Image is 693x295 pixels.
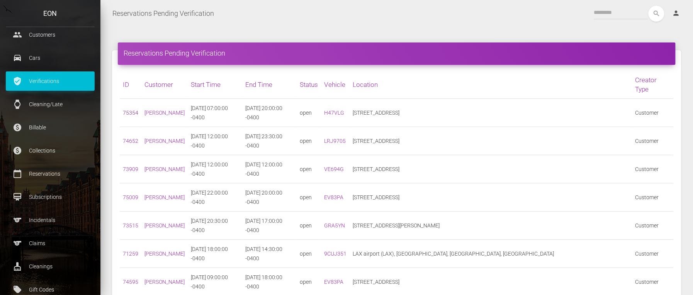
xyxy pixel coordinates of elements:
[632,183,674,212] td: Customer
[123,194,138,200] a: 75009
[297,240,321,268] td: open
[6,118,95,137] a: paid Billable
[12,237,89,249] p: Claims
[350,127,632,155] td: [STREET_ADDRESS]
[188,240,242,268] td: [DATE] 18:00:00 -0400
[6,71,95,91] a: verified_user Verifications
[350,183,632,212] td: [STREET_ADDRESS]
[297,99,321,127] td: open
[324,194,343,200] a: EV83PA
[324,279,343,285] a: EV83PA
[144,110,185,116] a: [PERSON_NAME]
[297,71,321,99] th: Status
[12,29,89,41] p: Customers
[12,52,89,64] p: Cars
[144,138,185,144] a: [PERSON_NAME]
[6,25,95,44] a: people Customers
[124,48,670,58] h4: Reservations Pending Verification
[350,155,632,183] td: [STREET_ADDRESS]
[120,71,141,99] th: ID
[242,71,297,99] th: End Time
[242,155,297,183] td: [DATE] 12:00:00 -0400
[632,99,674,127] td: Customer
[321,71,350,99] th: Vehicle
[12,261,89,272] p: Cleanings
[12,168,89,180] p: Reservations
[123,251,138,257] a: 71259
[123,110,138,116] a: 75354
[297,155,321,183] td: open
[144,251,185,257] a: [PERSON_NAME]
[144,222,185,229] a: [PERSON_NAME]
[242,127,297,155] td: [DATE] 23:30:00 -0400
[123,166,138,172] a: 73909
[324,251,346,257] a: 9CUJ351
[6,95,95,114] a: watch Cleaning/Late
[12,122,89,133] p: Billable
[350,212,632,240] td: [STREET_ADDRESS][PERSON_NAME]
[144,194,185,200] a: [PERSON_NAME]
[350,71,632,99] th: Location
[297,183,321,212] td: open
[673,9,680,17] i: person
[12,214,89,226] p: Incidentals
[6,48,95,68] a: drive_eta Cars
[188,71,242,99] th: Start Time
[141,71,188,99] th: Customer
[297,212,321,240] td: open
[12,191,89,203] p: Subscriptions
[123,279,138,285] a: 74595
[188,183,242,212] td: [DATE] 22:00:00 -0400
[6,141,95,160] a: paid Collections
[144,279,185,285] a: [PERSON_NAME]
[350,99,632,127] td: [STREET_ADDRESS]
[6,164,95,183] a: calendar_today Reservations
[12,145,89,156] p: Collections
[188,99,242,127] td: [DATE] 07:00:00 -0400
[649,6,664,22] button: search
[123,138,138,144] a: 74652
[242,212,297,240] td: [DATE] 17:00:00 -0400
[123,222,138,229] a: 73515
[242,99,297,127] td: [DATE] 20:00:00 -0400
[324,222,345,229] a: GRA5YN
[632,127,674,155] td: Customer
[144,166,185,172] a: [PERSON_NAME]
[324,166,344,172] a: VE694G
[632,71,674,99] th: Creator Type
[667,6,687,21] a: person
[324,110,344,116] a: H47VLG
[188,155,242,183] td: [DATE] 12:00:00 -0400
[632,212,674,240] td: Customer
[6,234,95,253] a: sports Claims
[324,138,346,144] a: LRJ9705
[632,240,674,268] td: Customer
[242,240,297,268] td: [DATE] 14:30:00 -0400
[12,75,89,87] p: Verifications
[242,183,297,212] td: [DATE] 20:00:00 -0400
[188,212,242,240] td: [DATE] 20:30:00 -0400
[632,155,674,183] td: Customer
[6,257,95,276] a: cleaning_services Cleanings
[350,240,632,268] td: LAX airport (LAX), [GEOGRAPHIC_DATA], [GEOGRAPHIC_DATA], [GEOGRAPHIC_DATA]
[188,127,242,155] td: [DATE] 12:00:00 -0400
[112,4,214,23] a: Reservations Pending Verification
[12,98,89,110] p: Cleaning/Late
[6,187,95,207] a: card_membership Subscriptions
[297,127,321,155] td: open
[6,210,95,230] a: sports Incidentals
